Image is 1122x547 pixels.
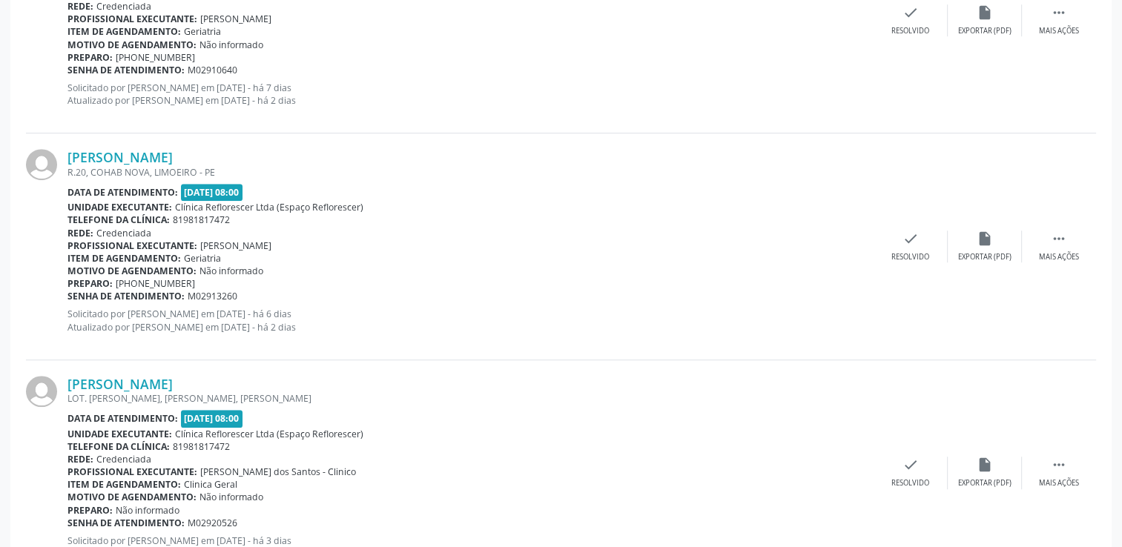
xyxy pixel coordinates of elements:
b: Preparo: [67,277,113,290]
b: Item de agendamento: [67,25,181,38]
b: Profissional executante: [67,465,197,478]
span: [PERSON_NAME] [200,239,271,252]
b: Rede: [67,453,93,465]
b: Unidade executante: [67,428,172,440]
b: Preparo: [67,51,113,64]
b: Telefone da clínica: [67,213,170,226]
span: Clinica Geral [184,478,237,491]
div: R.20, COHAB NOVA, LIMOEIRO - PE [67,166,874,179]
i: insert_drive_file [977,231,993,247]
b: Item de agendamento: [67,478,181,491]
span: Geriatria [184,25,221,38]
span: M02920526 [188,517,237,529]
span: [DATE] 08:00 [181,184,243,201]
b: Senha de atendimento: [67,517,185,529]
i:  [1051,231,1067,247]
b: Telefone da clínica: [67,440,170,453]
i: insert_drive_file [977,457,993,473]
div: Resolvido [891,26,929,36]
b: Rede: [67,227,93,239]
i:  [1051,4,1067,21]
b: Unidade executante: [67,201,172,213]
span: Credenciada [96,453,151,465]
div: Mais ações [1039,478,1079,488]
span: Credenciada [96,227,151,239]
b: Senha de atendimento: [67,290,185,302]
b: Preparo: [67,504,113,517]
a: [PERSON_NAME] [67,376,173,392]
span: Não informado [199,265,263,277]
b: Motivo de agendamento: [67,491,197,503]
div: Exportar (PDF) [958,252,1012,262]
img: img [26,376,57,407]
b: Motivo de agendamento: [67,265,197,277]
span: Clínica Reflorescer Ltda (Espaço Reflorescer) [175,201,363,213]
div: Resolvido [891,478,929,488]
p: Solicitado por [PERSON_NAME] em [DATE] - há 7 dias Atualizado por [PERSON_NAME] em [DATE] - há 2 ... [67,82,874,107]
div: Resolvido [891,252,929,262]
i: check [902,4,919,21]
span: Clínica Reflorescer Ltda (Espaço Reflorescer) [175,428,363,440]
span: Não informado [116,504,179,517]
b: Profissional executante: [67,13,197,25]
b: Data de atendimento: [67,186,178,199]
span: M02913260 [188,290,237,302]
span: Não informado [199,39,263,51]
span: M02910640 [188,64,237,76]
span: [PHONE_NUMBER] [116,51,195,64]
b: Motivo de agendamento: [67,39,197,51]
div: Exportar (PDF) [958,478,1012,488]
p: Solicitado por [PERSON_NAME] em [DATE] - há 6 dias Atualizado por [PERSON_NAME] em [DATE] - há 2 ... [67,308,874,333]
span: Geriatria [184,252,221,265]
div: Mais ações [1039,26,1079,36]
div: Mais ações [1039,252,1079,262]
span: Não informado [199,491,263,503]
a: [PERSON_NAME] [67,149,173,165]
b: Data de atendimento: [67,412,178,425]
span: 81981817472 [173,213,230,226]
div: LOT. [PERSON_NAME], [PERSON_NAME], [PERSON_NAME] [67,392,874,405]
i: check [902,231,919,247]
i: insert_drive_file [977,4,993,21]
b: Item de agendamento: [67,252,181,265]
img: img [26,149,57,180]
span: [PERSON_NAME] dos Santos - Clinico [200,465,356,478]
b: Profissional executante: [67,239,197,252]
i:  [1051,457,1067,473]
span: [PERSON_NAME] [200,13,271,25]
b: Senha de atendimento: [67,64,185,76]
span: [DATE] 08:00 [181,410,243,427]
span: [PHONE_NUMBER] [116,277,195,290]
i: check [902,457,919,473]
span: 81981817472 [173,440,230,453]
div: Exportar (PDF) [958,26,1012,36]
